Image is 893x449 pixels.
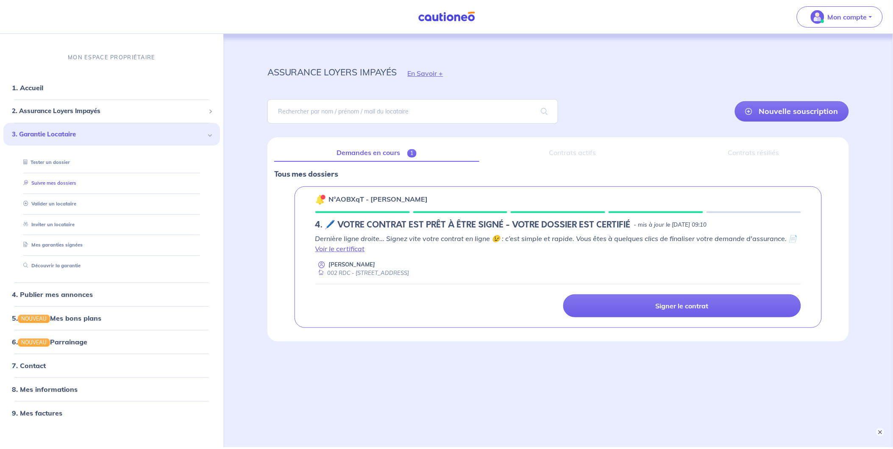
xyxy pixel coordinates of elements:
p: n°AOBXqT - [PERSON_NAME] [329,194,428,204]
a: 6.NOUVEAUParrainage [12,338,87,346]
span: search [531,100,558,123]
a: Tester un dossier [20,159,70,165]
img: Cautioneo [415,11,478,22]
div: 8. Mes informations [3,381,220,398]
div: Découvrir la garantie [14,259,210,273]
div: Inviter un locataire [14,218,210,232]
a: Inviter un locataire [20,222,75,227]
p: MON ESPACE PROPRIÉTAIRE [68,53,155,61]
a: 8. Mes informations [12,385,78,394]
p: Signer le contrat [656,302,709,310]
p: assurance loyers impayés [267,64,397,80]
div: 5.NOUVEAUMes bons plans [3,310,220,327]
a: Mes garanties signées [20,242,83,248]
div: 002 RDC - [STREET_ADDRESS] [315,269,409,277]
a: Nouvelle souscription [735,101,849,122]
span: 3. Garantie Locataire [12,130,205,139]
a: Signer le contrat [563,294,801,317]
div: state: SIGNING-CONTRACT-IN-PROGRESS, Context: NEW,CHOOSE-CERTIFICATE,ALONE,LESSOR-DOCUMENTS [315,220,801,230]
a: 5.NOUVEAUMes bons plans [12,314,101,322]
div: 9. Mes factures [3,405,220,421]
h5: 4. 🖊️ VOTRE CONTRAT EST PRÊT À ÊTRE SIGNÉ - VOTRE DOSSIER EST CERTIFIÉ [315,220,631,230]
a: Découvrir la garantie [20,263,81,269]
div: Mes garanties signées [14,238,210,252]
div: Tester un dossier [14,155,210,169]
img: 🔔 [315,194,325,205]
p: [PERSON_NAME] [329,261,376,269]
div: Suivre mes dossiers [14,176,210,190]
a: Voir le certificat [315,244,365,253]
a: 1. Accueil [12,83,43,92]
p: Dernière ligne droite... Signez vite votre contrat en ligne 😉 : c’est simple et rapide. Vous êtes... [315,233,801,254]
a: Valider un locataire [20,201,76,207]
p: Tous mes dossiers [274,169,842,180]
button: × [876,428,885,436]
a: 4. Publier mes annonces [12,290,93,299]
div: 6.NOUVEAUParrainage [3,333,220,350]
div: 1. Accueil [3,79,220,96]
div: 4. Publier mes annonces [3,286,220,303]
div: 2. Assurance Loyers Impayés [3,103,220,119]
div: 3. Garantie Locataire [3,123,220,146]
a: Demandes en cours1 [274,144,479,162]
span: 2. Assurance Loyers Impayés [12,106,205,116]
p: Mon compte [828,12,867,22]
p: - mis à jour le [DATE] 09:10 [634,221,707,229]
div: 7. Contact [3,357,220,374]
a: 9. Mes factures [12,409,62,417]
a: 7. Contact [12,361,46,370]
a: Suivre mes dossiers [20,180,76,186]
img: illu_account_valid_menu.svg [811,10,824,24]
div: Valider un locataire [14,197,210,211]
button: En Savoir + [397,61,454,86]
input: Rechercher par nom / prénom / mail du locataire [267,99,558,124]
button: illu_account_valid_menu.svgMon compte [797,6,883,28]
span: 1 [407,149,417,158]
